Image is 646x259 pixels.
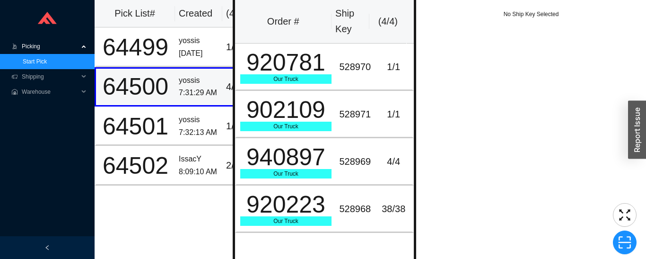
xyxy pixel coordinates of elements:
[240,122,332,131] div: Our Truck
[179,87,218,99] div: 7:31:29 AM
[226,158,255,173] div: 2 / 2
[179,126,218,139] div: 7:32:13 AM
[100,154,171,178] div: 64502
[22,84,79,99] span: Warehouse
[100,36,171,59] div: 64499
[613,208,636,222] span: fullscreen
[226,79,255,95] div: 4 / 4
[240,193,332,216] div: 920223
[613,203,637,227] button: fullscreen
[373,14,403,29] div: ( 4 / 4 )
[179,47,218,60] div: [DATE]
[226,39,255,55] div: 1 / 45
[613,235,636,250] span: scan
[339,201,371,217] div: 528968
[22,39,79,54] span: Picking
[613,231,637,254] button: scan
[339,154,371,170] div: 528969
[100,75,171,98] div: 64500
[240,169,332,179] div: Our Truck
[22,69,79,84] span: Shipping
[378,201,409,217] div: 38 / 38
[179,166,218,179] div: 8:09:10 AM
[240,51,332,74] div: 920781
[240,74,332,84] div: Our Truck
[416,9,646,19] div: No Ship Key Selected
[378,59,409,75] div: 1 / 1
[179,114,218,126] div: yossis
[44,245,50,250] span: left
[179,35,218,47] div: yossis
[378,154,409,170] div: 4 / 4
[339,59,371,75] div: 528970
[226,6,256,21] div: ( 4 )
[339,107,371,122] div: 528971
[100,115,171,138] div: 64501
[240,145,332,169] div: 940897
[240,98,332,122] div: 902109
[226,118,255,134] div: 1 / 1
[378,107,409,122] div: 1 / 1
[179,153,218,166] div: IssacY
[179,74,218,87] div: yossis
[240,216,332,226] div: Our Truck
[23,58,47,65] a: Start Pick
